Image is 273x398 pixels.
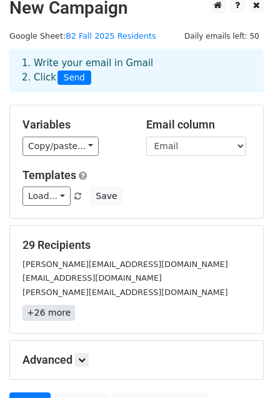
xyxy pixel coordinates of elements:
iframe: Chat Widget [211,338,273,398]
a: Templates [22,168,76,182]
a: Load... [22,187,71,206]
a: Copy/paste... [22,137,99,156]
small: Google Sheet: [9,31,156,41]
h5: 29 Recipients [22,238,251,252]
span: Send [57,70,91,85]
h5: Variables [22,118,127,132]
button: Save [90,187,122,206]
a: Daily emails left: 50 [180,31,264,41]
h5: Advanced [22,353,251,367]
small: [EMAIL_ADDRESS][DOMAIN_NAME] [22,273,162,283]
div: 1. Write your email in Gmail 2. Click [12,56,261,85]
small: [PERSON_NAME][EMAIL_ADDRESS][DOMAIN_NAME] [22,260,228,269]
span: Daily emails left: 50 [180,29,264,43]
small: [PERSON_NAME][EMAIL_ADDRESS][DOMAIN_NAME] [22,288,228,297]
a: B2 Fall 2025 Residents [66,31,156,41]
h5: Email column [146,118,251,132]
a: +26 more [22,305,75,321]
